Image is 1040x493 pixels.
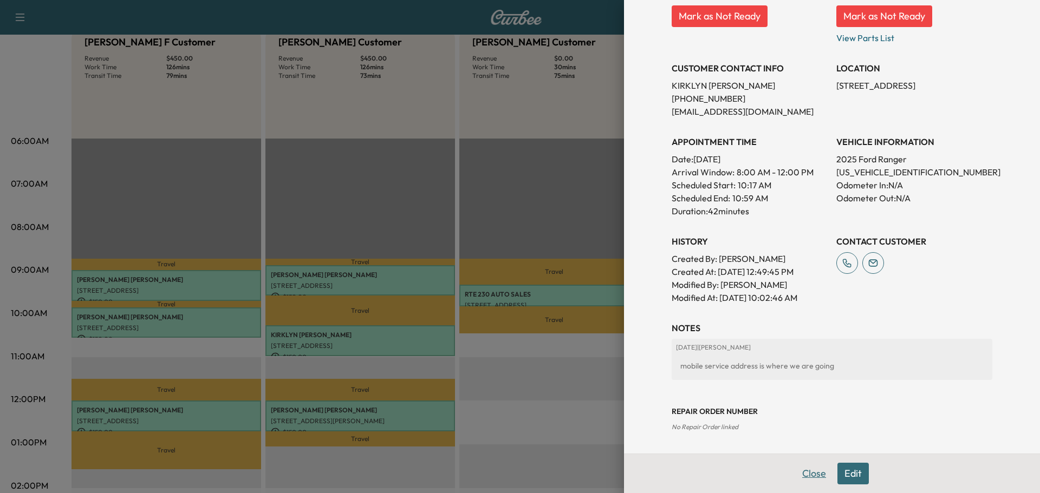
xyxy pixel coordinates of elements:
h3: Repair Order number [672,406,992,417]
p: Odometer In: N/A [836,179,992,192]
p: Duration: 42 minutes [672,205,828,218]
h3: NOTES [672,321,992,334]
span: No Repair Order linked [672,423,738,431]
h3: CONTACT CUSTOMER [836,235,992,248]
p: Modified By : [PERSON_NAME] [672,278,828,291]
h3: VEHICLE INFORMATION [836,135,992,148]
p: 10:59 AM [732,192,768,205]
p: Arrival Window: [672,166,828,179]
p: Odometer Out: N/A [836,192,992,205]
button: Edit [837,463,869,484]
p: Scheduled End: [672,192,730,205]
button: Mark as Not Ready [672,5,768,27]
p: Date: [DATE] [672,153,828,166]
p: KIRKLYN [PERSON_NAME] [672,79,828,92]
p: [US_VEHICLE_IDENTIFICATION_NUMBER] [836,166,992,179]
h3: History [672,235,828,248]
p: Created At : [DATE] 12:49:45 PM [672,265,828,278]
p: [EMAIL_ADDRESS][DOMAIN_NAME] [672,105,828,118]
p: Scheduled Start: [672,179,736,192]
h3: LOCATION [836,62,992,75]
span: 8:00 AM - 12:00 PM [737,166,814,179]
p: Modified At : [DATE] 10:02:46 AM [672,291,828,304]
p: [PHONE_NUMBER] [672,92,828,105]
div: mobile service address is where we are going [676,356,988,376]
h3: CUSTOMER CONTACT INFO [672,62,828,75]
p: 2025 Ford Ranger [836,153,992,166]
p: View Parts List [836,27,992,44]
p: 10:17 AM [738,179,771,192]
h3: APPOINTMENT TIME [672,135,828,148]
button: Mark as Not Ready [836,5,932,27]
button: Close [795,463,833,484]
p: [DATE] | [PERSON_NAME] [676,343,988,352]
p: [STREET_ADDRESS] [836,79,992,92]
p: Created By : [PERSON_NAME] [672,252,828,265]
